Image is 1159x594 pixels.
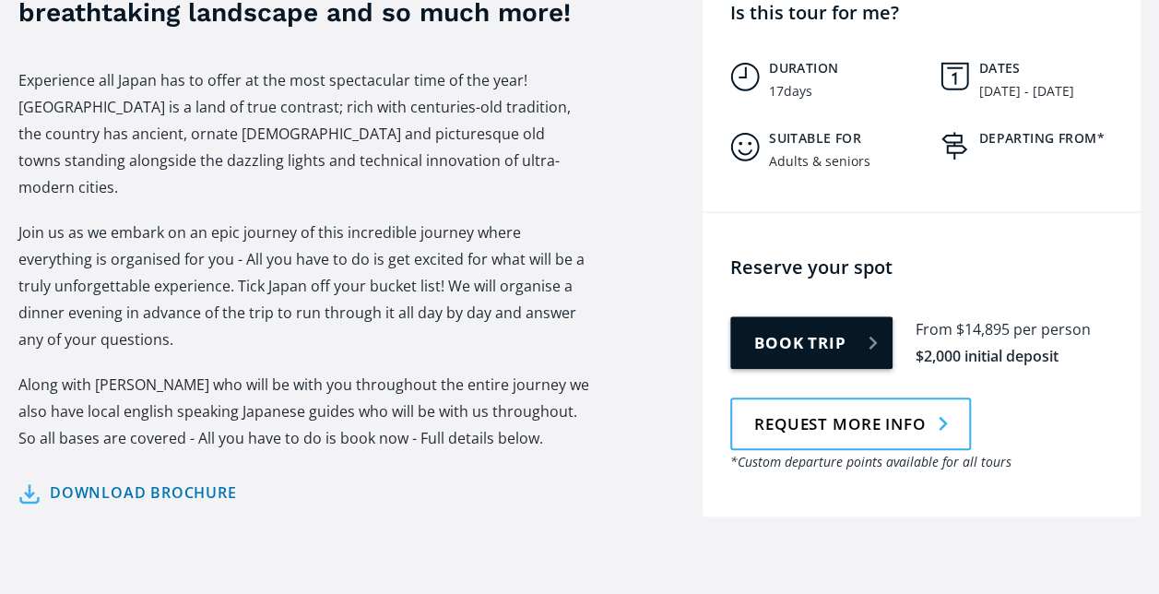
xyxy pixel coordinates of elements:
[18,220,590,353] p: Join us as we embark on an epic journey of this incredible journey where everything is organised ...
[18,372,590,452] p: Along with [PERSON_NAME] who will be with you throughout the entire journey we also have local en...
[730,453,1011,470] em: *Custom departure points available for all tours
[730,398,971,450] a: Request more info
[730,316,893,369] a: Book trip
[769,84,784,100] div: 17
[1013,319,1091,340] div: per person
[979,130,1132,147] h5: Departing from*
[979,84,1074,100] div: [DATE] - [DATE]
[784,84,812,100] div: days
[916,346,961,367] div: $2,000
[769,154,870,170] div: Adults & seniors
[730,255,1131,279] h4: Reserve your spot
[979,60,1132,77] h5: Dates
[18,480,237,506] a: Download brochure
[956,319,1010,340] div: $14,895
[769,60,922,77] h5: Duration
[964,346,1058,367] div: initial deposit
[18,67,590,201] p: Experience all Japan has to offer at the most spectacular time of the year! [GEOGRAPHIC_DATA] is ...
[916,319,952,340] div: From
[769,130,922,147] h5: Suitable for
